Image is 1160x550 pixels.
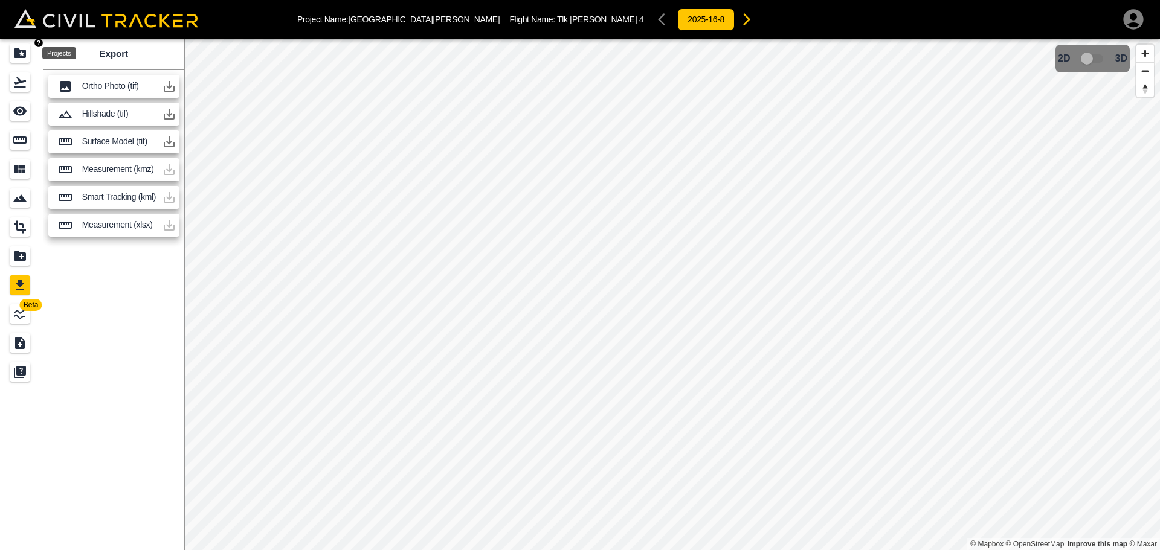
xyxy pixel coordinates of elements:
span: 2D [1058,53,1070,64]
a: Maxar [1129,540,1157,548]
button: 2025-16-8 [677,8,735,31]
img: Civil Tracker [14,9,198,28]
button: Reset bearing to north [1136,80,1154,97]
span: 3D model not uploaded yet [1075,47,1110,70]
p: Project Name: [GEOGRAPHIC_DATA][PERSON_NAME] [297,14,500,24]
canvas: Map [184,39,1160,550]
a: OpenStreetMap [1006,540,1065,548]
button: Zoom in [1136,45,1154,62]
a: Map feedback [1068,540,1127,548]
div: Projects [42,47,76,59]
p: Flight Name: [509,14,643,24]
span: Tlk [PERSON_NAME] 4 [557,14,643,24]
button: Zoom out [1136,62,1154,80]
a: Mapbox [970,540,1004,548]
span: 3D [1115,53,1127,64]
